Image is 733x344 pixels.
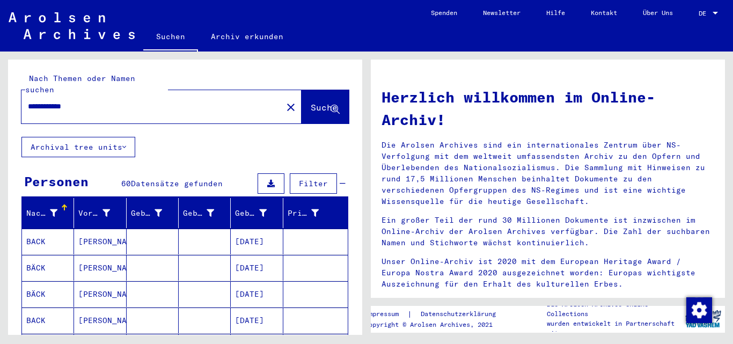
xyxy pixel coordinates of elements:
div: Vorname [78,204,126,222]
div: Geburtsdatum [235,208,266,219]
mat-cell: [DATE] [231,229,283,254]
mat-cell: [DATE] [231,308,283,333]
p: Die Arolsen Archives Online-Collections [547,299,681,319]
p: Unser Online-Archiv ist 2020 mit dem European Heritage Award / Europa Nostra Award 2020 ausgezeic... [382,256,714,290]
mat-cell: [PERSON_NAME] [74,308,126,333]
div: Prisoner # [288,208,319,219]
h1: Herzlich willkommen im Online-Archiv! [382,86,714,131]
mat-header-cell: Prisoner # [283,198,348,228]
a: Archiv erkunden [198,24,296,49]
div: | [365,309,509,320]
button: Filter [290,173,337,194]
mat-header-cell: Geburt‏ [179,198,231,228]
p: Die Arolsen Archives sind ein internationales Zentrum über NS-Verfolgung mit dem weltweit umfasse... [382,140,714,207]
button: Clear [280,96,302,118]
mat-header-cell: Geburtsdatum [231,198,283,228]
mat-header-cell: Geburtsname [127,198,179,228]
div: Zustimmung ändern [686,297,712,323]
mat-cell: [DATE] [231,255,283,281]
div: Vorname [78,208,109,219]
a: Suchen [143,24,198,52]
mat-cell: BACK [22,229,74,254]
img: Arolsen_neg.svg [9,12,135,39]
mat-icon: close [284,101,297,114]
div: Geburt‏ [183,204,230,222]
div: Geburtsname [131,208,162,219]
span: 60 [121,179,131,188]
span: Suche [311,102,338,113]
mat-cell: BÄCK [22,255,74,281]
span: DE [699,10,710,17]
a: Datenschutzerklärung [412,309,509,320]
a: Impressum [365,309,407,320]
mat-cell: [PERSON_NAME] [74,281,126,307]
p: Ein großer Teil der rund 30 Millionen Dokumente ist inzwischen im Online-Archiv der Arolsen Archi... [382,215,714,248]
img: Zustimmung ändern [686,297,712,323]
p: Copyright © Arolsen Archives, 2021 [365,320,509,330]
p: wurden entwickelt in Partnerschaft mit [547,319,681,338]
mat-cell: [DATE] [231,281,283,307]
mat-cell: [PERSON_NAME] [74,229,126,254]
div: Geburtsdatum [235,204,282,222]
mat-header-cell: Nachname [22,198,74,228]
button: Archival tree units [21,137,135,157]
span: Filter [299,179,328,188]
img: yv_logo.png [683,305,723,332]
div: Nachname [26,204,74,222]
div: Geburtsname [131,204,178,222]
mat-label: Nach Themen oder Namen suchen [25,74,135,94]
div: Geburt‏ [183,208,214,219]
div: Prisoner # [288,204,335,222]
div: Nachname [26,208,57,219]
mat-header-cell: Vorname [74,198,126,228]
button: Suche [302,90,349,123]
mat-cell: [PERSON_NAME] [74,255,126,281]
mat-cell: BÄCK [22,281,74,307]
span: Datensätze gefunden [131,179,223,188]
div: Personen [24,172,89,191]
mat-cell: BACK [22,308,74,333]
